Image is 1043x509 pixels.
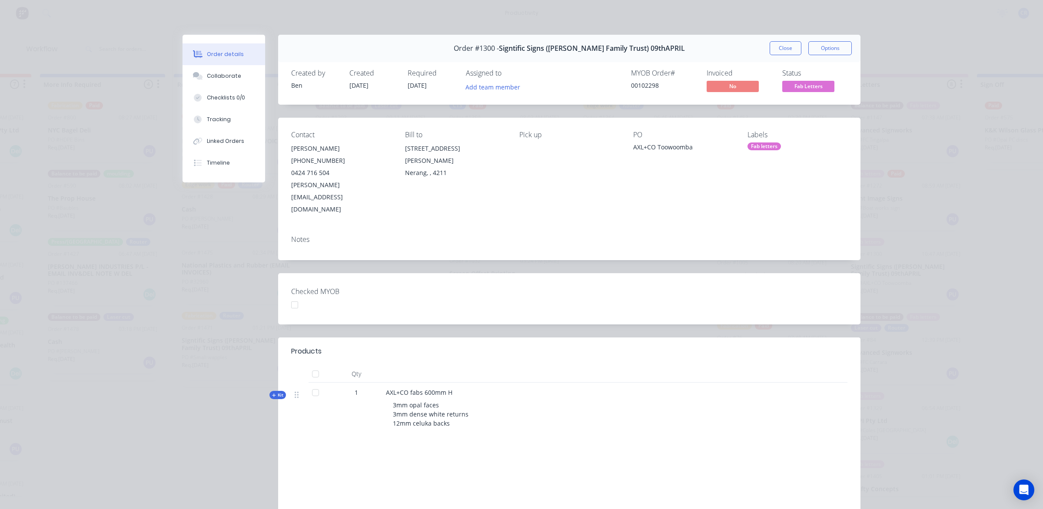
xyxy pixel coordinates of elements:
[330,365,382,383] div: Qty
[466,81,525,93] button: Add team member
[183,43,265,65] button: Order details
[349,81,369,89] span: [DATE]
[782,69,847,77] div: Status
[808,41,852,55] button: Options
[707,81,759,92] span: No
[291,81,339,90] div: Ben
[519,131,619,139] div: Pick up
[269,391,286,399] div: Kit
[291,179,391,215] div: [PERSON_NAME][EMAIL_ADDRESS][DOMAIN_NAME]
[408,69,455,77] div: Required
[183,65,265,87] button: Collaborate
[633,142,733,155] div: AXL+CO Toowoomba
[1013,479,1034,500] div: Open Intercom Messenger
[631,81,696,90] div: 00102298
[770,41,801,55] button: Close
[291,142,391,215] div: [PERSON_NAME][PHONE_NUMBER]0424 716 504[PERSON_NAME][EMAIL_ADDRESS][DOMAIN_NAME]
[207,137,244,145] div: Linked Orders
[207,50,244,58] div: Order details
[291,69,339,77] div: Created by
[631,69,696,77] div: MYOB Order #
[707,69,772,77] div: Invoiced
[386,388,452,397] span: AXL+CO fabs 600mm H
[272,392,283,398] span: Kit
[499,44,685,53] span: Signtific Signs ([PERSON_NAME] Family Trust) 09thAPRIL
[782,81,834,92] span: Fab Letters
[393,401,468,427] span: 3mm opal faces 3mm dense white returns 12mm celuka backs
[207,72,241,80] div: Collaborate
[183,152,265,174] button: Timeline
[405,167,505,179] div: Nerang, , 4211
[349,69,397,77] div: Created
[405,142,505,179] div: [STREET_ADDRESS][PERSON_NAME]Nerang, , 4211
[291,167,391,179] div: 0424 716 504
[291,155,391,167] div: [PHONE_NUMBER]
[207,94,245,102] div: Checklists 0/0
[633,131,733,139] div: PO
[355,388,358,397] span: 1
[408,81,427,89] span: [DATE]
[183,130,265,152] button: Linked Orders
[747,131,847,139] div: Labels
[183,87,265,109] button: Checklists 0/0
[291,131,391,139] div: Contact
[291,286,400,297] label: Checked MYOB
[291,142,391,155] div: [PERSON_NAME]
[207,116,231,123] div: Tracking
[207,159,230,167] div: Timeline
[183,109,265,130] button: Tracking
[782,81,834,94] button: Fab Letters
[291,235,847,244] div: Notes
[747,142,781,150] div: Fab letters
[461,81,525,93] button: Add team member
[466,69,553,77] div: Assigned to
[291,346,322,357] div: Products
[454,44,499,53] span: Order #1300 -
[405,131,505,139] div: Bill to
[405,142,505,167] div: [STREET_ADDRESS][PERSON_NAME]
